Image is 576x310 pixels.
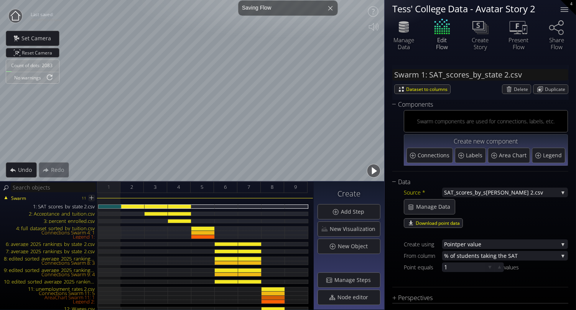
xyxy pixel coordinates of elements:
span: Area Chart [499,152,528,159]
div: Source * [404,188,442,197]
span: New Object [337,242,372,250]
div: 11 [82,193,86,203]
div: 4: full_dataset_sorted_by_tuition.csv [1,226,98,231]
div: 7: average_2025_rankings_by_state_2.csv [1,249,98,254]
h3: Create [318,190,380,198]
div: 9: edited_sorted_average_2025_rankings_by_state.csv [1,268,98,272]
span: Undo [18,166,36,174]
span: Duplicate [545,85,568,94]
span: 9 [295,182,297,192]
span: Point [444,239,457,249]
div: 2: Acceptance_and_tuition.csv [1,212,98,216]
span: Legend [543,152,564,159]
div: Manage Data [390,36,417,50]
div: 10: edited_sorted_average_2025_rankings_by_state.csv [1,280,98,284]
span: SAT_scores_by_s [444,188,486,197]
div: Connections Swarm 9: 4 [1,272,98,277]
span: Reset Camera [22,48,55,57]
div: Legend 1: [1,235,98,239]
span: Set Camera [21,35,56,42]
span: 1 [107,182,110,192]
div: From column [404,251,442,261]
div: Create Story [467,36,494,50]
div: Point equals [404,262,442,272]
div: Swarm components are used for connections, labels, etc. [417,117,555,126]
span: 7 [248,182,250,192]
span: per value [457,239,558,249]
span: 6 [224,182,227,192]
div: Share Flow [543,36,570,50]
div: values [504,262,519,272]
span: Labels [466,152,484,159]
div: AreaChart Swarm 11: 1 [1,295,98,300]
div: 8: edited_sorted_average_2025_rankings_by_state.csv [1,257,98,261]
div: Connections Swarm 11: 5 [1,291,98,295]
span: [PERSON_NAME] 2.csv [486,188,558,197]
span: 5 [201,182,204,192]
div: Create new component [406,137,565,147]
div: Create using [404,239,442,249]
div: Present Flow [505,36,532,50]
div: Data [392,177,559,187]
div: Perspectives [392,293,559,303]
div: Tess' College Data - Avatar Story 2 [392,4,551,13]
div: Connections Swarm 8: 3 [1,261,98,265]
span: 3 [154,182,157,192]
span: Connections [418,152,451,159]
span: 4 [178,182,180,192]
span: Delete [514,85,531,94]
div: 3: percent_enrolled.csv [1,219,98,223]
div: 6: average_2025_rankings_by_state_2.csv [1,242,98,246]
div: Undo action [6,162,37,178]
div: Connections Swarm 4: 1 [1,231,98,235]
span: Download point data [416,219,462,228]
span: Node editor [337,294,373,301]
span: Add Step [341,208,369,216]
span: % of students taki [444,251,490,261]
span: Swarm [11,195,26,202]
div: 11: unemployment_rates 2.csv [1,287,98,291]
input: Search objects [11,183,96,192]
span: 8 [271,182,274,192]
span: 2 [131,182,133,192]
span: ng the SAT [490,251,558,261]
div: Legend 2: [1,300,98,304]
span: New Visualization [329,225,380,233]
span: Manage Steps [334,276,375,284]
div: 1: SAT_scores_by_state 2.csv [1,204,98,209]
div: Components [392,100,559,109]
span: Dataset to columns [406,85,450,94]
span: Manage Data [416,203,455,211]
